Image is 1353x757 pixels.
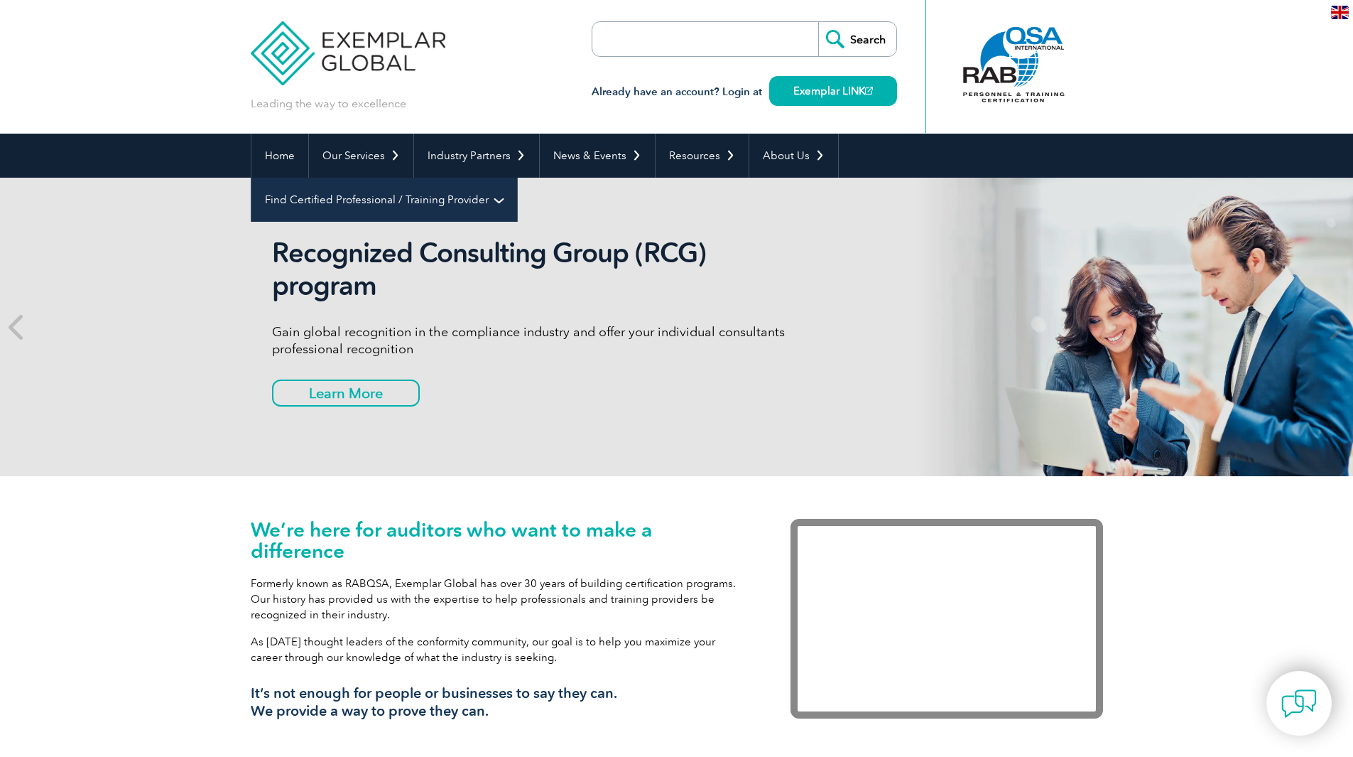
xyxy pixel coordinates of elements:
[865,87,873,95] img: open_square.png
[656,134,749,178] a: Resources
[540,134,655,178] a: News & Events
[251,134,308,178] a: Home
[251,178,517,222] a: Find Certified Professional / Training Provider
[592,83,897,101] h3: Already have an account? Login at
[272,237,805,302] h2: Recognized Consulting Group (RCG) program
[272,380,420,407] a: Learn More
[1281,686,1317,721] img: contact-chat.png
[769,76,897,106] a: Exemplar LINK
[1331,6,1349,19] img: en
[818,22,896,56] input: Search
[251,576,748,623] p: Formerly known as RABQSA, Exemplar Global has over 30 years of building certification programs. O...
[309,134,413,178] a: Our Services
[251,634,748,665] p: As [DATE] thought leaders of the conformity community, our goal is to help you maximize your care...
[272,323,805,358] p: Gain global recognition in the compliance industry and offer your individual consultants professi...
[251,519,748,562] h1: We’re here for auditors who want to make a difference
[790,519,1103,719] iframe: Exemplar Global: Working together to make a difference
[414,134,539,178] a: Industry Partners
[749,134,838,178] a: About Us
[251,96,406,112] p: Leading the way to excellence
[251,684,748,720] h3: It’s not enough for people or businesses to say they can. We provide a way to prove they can.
